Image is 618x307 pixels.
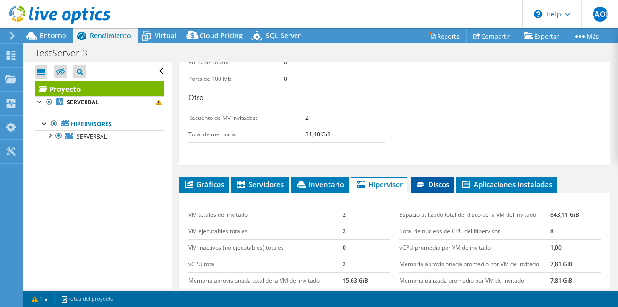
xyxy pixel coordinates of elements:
[534,10,542,18] svg: \n
[399,239,550,256] td: vCPU promedio por VM de invitado
[305,130,331,138] b: 31,48 GiB
[40,31,66,40] span: Entorno
[550,256,601,272] td: 7,81 GiB
[188,126,305,142] td: Total de memoria:
[188,54,284,71] td: Ports de 10 Gb:
[188,207,342,223] td: VM totales del invitado
[466,29,517,43] a: Compartir
[35,81,164,96] a: Proyecto
[305,114,309,122] b: 2
[77,133,107,141] span: SERVERBAL
[188,92,385,105] h3: Otro
[54,293,120,305] a: notas del proyecto
[356,180,403,189] span: Hipervisor
[90,31,131,40] span: Rendimiento
[188,223,342,239] td: VM ejecutables totales
[184,180,224,189] span: Gráficos
[550,207,601,223] td: 843,11 GiB
[188,71,284,87] td: Ports de 100 Mb:
[35,96,164,109] a: SERVERBAL
[399,223,550,239] td: Total de núcleos de CPU del hipervisor
[188,256,342,272] td: vCPU total
[25,293,55,305] a: 1
[343,239,390,256] td: 0
[550,239,601,256] td: 1,00
[188,272,342,289] td: Memoria aprovisionada total de la VM del invitado
[67,98,99,106] b: SERVERBAL
[296,180,344,189] span: Inventario
[399,207,550,223] td: Espacio utilizado total del disco de la VM del invitado
[461,180,552,189] span: Aplicaciones instaladas
[284,75,287,83] b: 0
[266,31,301,40] span: SQL Server
[343,256,390,272] td: 2
[517,29,566,43] a: Exportar
[35,130,164,142] a: SERVERBAL
[188,239,342,256] td: VM inactivos (no ejecutables) totales
[399,256,550,272] td: Memoria aprovisionada promedio por VM de invitado
[155,31,176,40] span: Virtual
[284,58,287,66] b: 0
[343,272,390,289] td: 15,63 GiB
[550,223,601,239] td: 8
[566,29,606,43] a: Más
[188,110,305,126] td: Recuento de MV invitadas:
[415,180,449,189] span: Discos
[31,48,102,58] h1: TestServer-3
[236,180,284,189] span: Servidores
[343,207,390,223] td: 2
[200,31,243,40] span: Cloud Pricing
[422,29,467,43] a: Reports
[593,7,608,22] span: CAOL
[343,223,390,239] td: 2
[399,272,550,289] td: Memoria utilizada promedio por VM de invitado
[35,118,164,130] a: Hipervisores
[550,272,601,289] td: 7,81 GiB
